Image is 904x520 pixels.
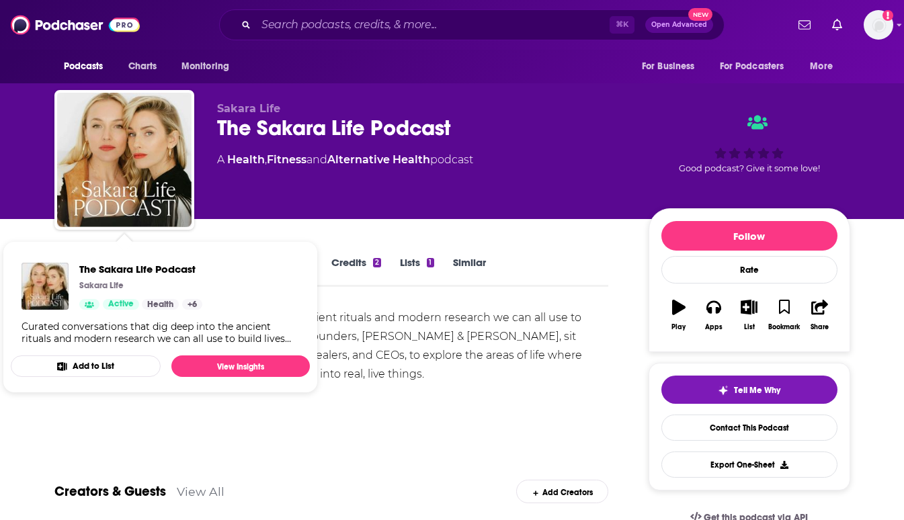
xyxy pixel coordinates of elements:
a: Health [142,299,179,310]
div: A podcast [217,152,473,168]
button: List [731,291,766,339]
div: Curated conversations that dig deep into the ancient rituals and modern research we can all use t... [22,320,299,345]
button: open menu [632,54,712,79]
span: Monitoring [181,57,229,76]
button: Follow [661,221,837,251]
span: , [265,153,267,166]
input: Search podcasts, credits, & more... [256,14,610,36]
a: View Insights [171,355,310,377]
div: List [744,323,755,331]
span: and [306,153,327,166]
div: Bookmark [768,323,800,331]
div: Add Creators [516,480,608,503]
button: Export One-Sheet [661,451,837,478]
a: Lists1 [400,256,434,287]
img: Podchaser - Follow, Share and Rate Podcasts [11,12,140,38]
button: Open AdvancedNew [645,17,713,33]
img: The Sakara Life Podcast [57,93,192,227]
span: Podcasts [64,57,104,76]
a: Credits2 [331,256,381,287]
a: Health [227,153,265,166]
img: User Profile [864,10,893,40]
button: Bookmark [767,291,802,339]
a: Alternative Health [327,153,430,166]
span: Tell Me Why [734,385,780,396]
a: Active [103,299,139,310]
a: Creators & Guests [54,483,166,500]
button: Show profile menu [864,10,893,40]
a: +6 [182,299,202,310]
a: The Sakara Life Podcast [79,263,202,275]
div: 2 [373,258,381,267]
button: Apps [696,291,731,339]
button: Play [661,291,696,339]
span: For Business [642,57,695,76]
button: Share [802,291,837,339]
span: Active [108,298,134,311]
button: open menu [54,54,121,79]
button: open menu [711,54,804,79]
span: More [810,57,833,76]
div: 1 [427,258,434,267]
span: ⌘ K [610,16,634,34]
div: Curated conversations that dig deep into the ancient rituals and modern research we can all use t... [54,308,609,384]
a: Similar [453,256,486,287]
p: Sakara Life [79,280,124,291]
button: Add to List [11,355,161,377]
div: Apps [705,323,723,331]
span: Open Advanced [651,21,707,28]
span: Logged in as autumncomm [864,10,893,40]
a: View All [177,484,224,499]
span: For Podcasters [720,57,784,76]
a: Charts [120,54,165,79]
a: Contact This Podcast [661,415,837,441]
img: The Sakara Life Podcast [22,263,69,310]
span: Charts [128,57,157,76]
div: Rate [661,256,837,284]
button: tell me why sparkleTell Me Why [661,376,837,404]
img: tell me why sparkle [718,385,729,396]
a: Fitness [267,153,306,166]
button: open menu [800,54,850,79]
span: Sakara Life [217,102,280,115]
a: Show notifications dropdown [793,13,816,36]
div: Play [671,323,686,331]
div: Share [811,323,829,331]
svg: Add a profile image [882,10,893,21]
div: Good podcast? Give it some love! [649,102,850,185]
div: Search podcasts, credits, & more... [219,9,725,40]
span: New [688,8,712,21]
a: Show notifications dropdown [827,13,848,36]
button: open menu [172,54,247,79]
span: Good podcast? Give it some love! [679,163,820,173]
